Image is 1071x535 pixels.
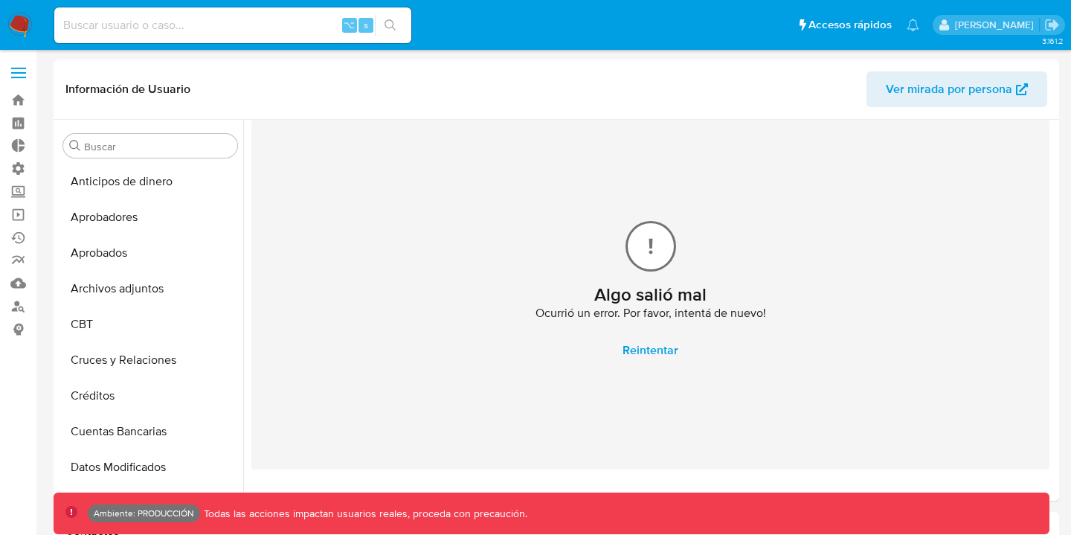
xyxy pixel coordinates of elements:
[57,271,243,307] button: Archivos adjuntos
[886,71,1012,107] span: Ver mirada por persona
[54,16,411,35] input: Buscar usuario o caso...
[375,15,405,36] button: search-icon
[57,199,243,235] button: Aprobadores
[1044,17,1060,33] a: Salir
[57,414,243,449] button: Cuentas Bancarias
[200,507,527,521] p: Todas las acciones impactan usuarios reales, proceda con precaución.
[57,342,243,378] button: Cruces y Relaciones
[57,485,243,521] button: Devices Geolocation
[364,18,368,32] span: s
[57,235,243,271] button: Aprobados
[57,164,243,199] button: Anticipos de dinero
[866,71,1047,107] button: Ver mirada por persona
[57,378,243,414] button: Créditos
[94,510,194,516] p: Ambiente: PRODUCCIÓN
[65,82,190,97] h1: Información de Usuario
[69,140,81,152] button: Buscar
[84,140,231,153] input: Buscar
[344,18,355,32] span: ⌥
[57,449,243,485] button: Datos Modificados
[907,19,919,31] a: Notificaciones
[57,307,243,342] button: CBT
[955,18,1039,32] p: franco.barberis@mercadolibre.com
[808,17,892,33] span: Accesos rápidos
